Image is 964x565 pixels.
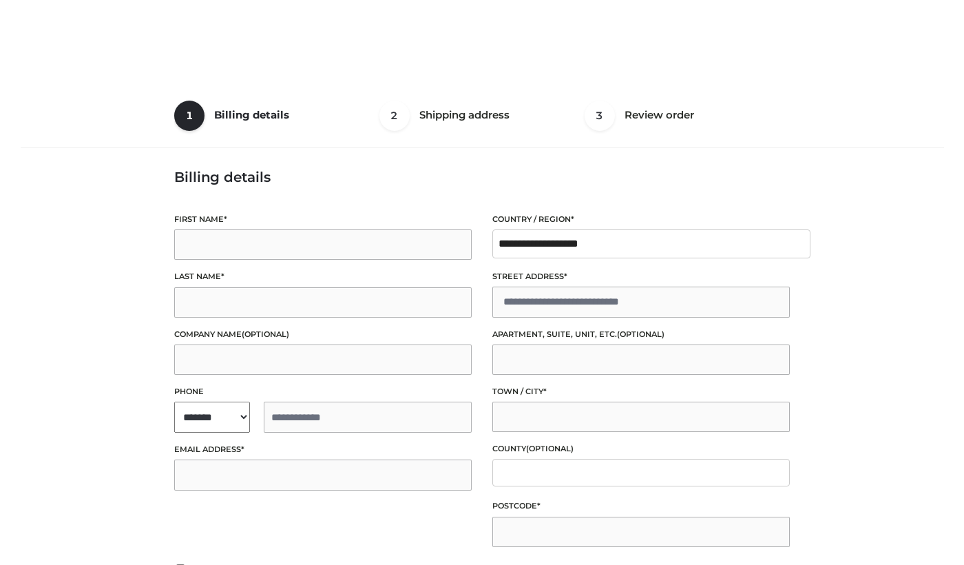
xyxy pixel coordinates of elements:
label: Phone [174,385,472,398]
span: 2 [379,101,410,131]
span: (optional) [617,329,664,339]
span: 1 [174,101,205,131]
span: (optional) [242,329,289,339]
label: Company name [174,328,472,341]
label: Last name [174,270,472,283]
label: Email address [174,443,472,456]
label: Country / Region [492,213,790,226]
span: 3 [585,101,615,131]
span: (optional) [526,444,574,453]
h3: Billing details [174,169,790,185]
label: First name [174,213,472,226]
label: Town / City [492,385,790,398]
span: Review order [625,108,694,121]
span: Shipping address [419,108,510,121]
span: Billing details [214,108,289,121]
label: Street address [492,270,790,283]
label: Apartment, suite, unit, etc. [492,328,790,341]
label: Postcode [492,500,790,513]
label: County [492,442,790,455]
